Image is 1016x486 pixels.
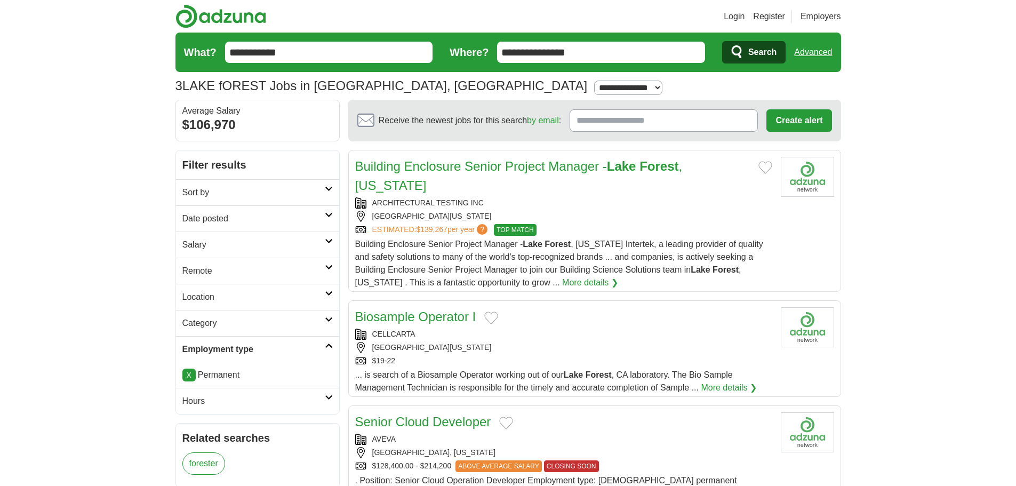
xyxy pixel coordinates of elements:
[176,310,339,336] a: Category
[766,109,831,132] button: Create alert
[562,276,618,289] a: More details ❯
[176,205,339,232] a: Date posted
[182,430,333,446] h2: Related searches
[781,412,834,452] img: Company logo
[355,240,763,287] span: Building Enclosure Senior Project Manager - , [US_STATE] Intertek, a leading provider of quality ...
[781,307,834,347] img: Company logo
[176,150,339,179] h2: Filter results
[545,240,571,249] strong: Forest
[175,76,182,95] span: 3
[182,238,325,251] h2: Salary
[175,4,266,28] img: Adzuna logo
[182,265,325,277] h2: Remote
[639,159,678,173] strong: Forest
[523,240,542,249] strong: Lake
[182,186,325,199] h2: Sort by
[484,312,498,324] button: Add to favorite jobs
[758,161,772,174] button: Add to favorite jobs
[801,10,841,23] a: Employers
[182,343,325,356] h2: Employment type
[355,342,772,353] div: [GEOGRAPHIC_DATA][US_STATE]
[586,370,612,379] strong: Forest
[355,434,772,445] div: AVEVA
[781,157,834,197] img: Company logo
[176,232,339,258] a: Salary
[176,388,339,414] a: Hours
[182,369,333,381] li: Permanent
[494,224,536,236] span: TOP MATCH
[607,159,636,173] strong: Lake
[477,224,487,235] span: ?
[355,460,772,472] div: $128,400.00 - $214,200
[372,224,490,236] a: ESTIMATED:$139,267per year?
[544,460,599,472] span: CLOSING SOON
[182,369,196,381] a: X
[182,107,333,115] div: Average Salary
[691,265,710,274] strong: Lake
[450,44,489,60] label: Where?
[355,197,772,209] div: ARCHITECTURAL TESTING INC
[701,381,757,394] a: More details ❯
[176,336,339,362] a: Employment type
[355,415,491,429] a: Senior Cloud Developer
[355,211,772,222] div: [GEOGRAPHIC_DATA][US_STATE]
[748,42,777,63] span: Search
[176,258,339,284] a: Remote
[753,10,785,23] a: Register
[355,355,772,367] div: $19-22
[355,159,683,193] a: Building Enclosure Senior Project Manager -Lake Forest, [US_STATE]
[355,447,772,458] div: [GEOGRAPHIC_DATA], [US_STATE]
[182,212,325,225] h2: Date posted
[416,225,447,234] span: $139,267
[176,284,339,310] a: Location
[564,370,583,379] strong: Lake
[182,291,325,304] h2: Location
[455,460,542,472] span: ABOVE AVERAGE SALARY
[182,317,325,330] h2: Category
[175,78,588,93] h1: LAKE fOREST Jobs in [GEOGRAPHIC_DATA], [GEOGRAPHIC_DATA]
[182,115,333,134] div: $106,970
[722,41,786,63] button: Search
[182,395,325,408] h2: Hours
[355,329,772,340] div: CELLCARTA
[182,452,225,475] a: forester
[724,10,745,23] a: Login
[184,44,217,60] label: What?
[176,179,339,205] a: Sort by
[355,370,733,392] span: ... is search of a Biosample Operator working out of our , CA laboratory. The Bio Sample Manageme...
[713,265,739,274] strong: Forest
[794,42,832,63] a: Advanced
[379,114,561,127] span: Receive the newest jobs for this search :
[527,116,559,125] a: by email
[355,309,476,324] a: Biosample Operator I
[499,417,513,429] button: Add to favorite jobs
